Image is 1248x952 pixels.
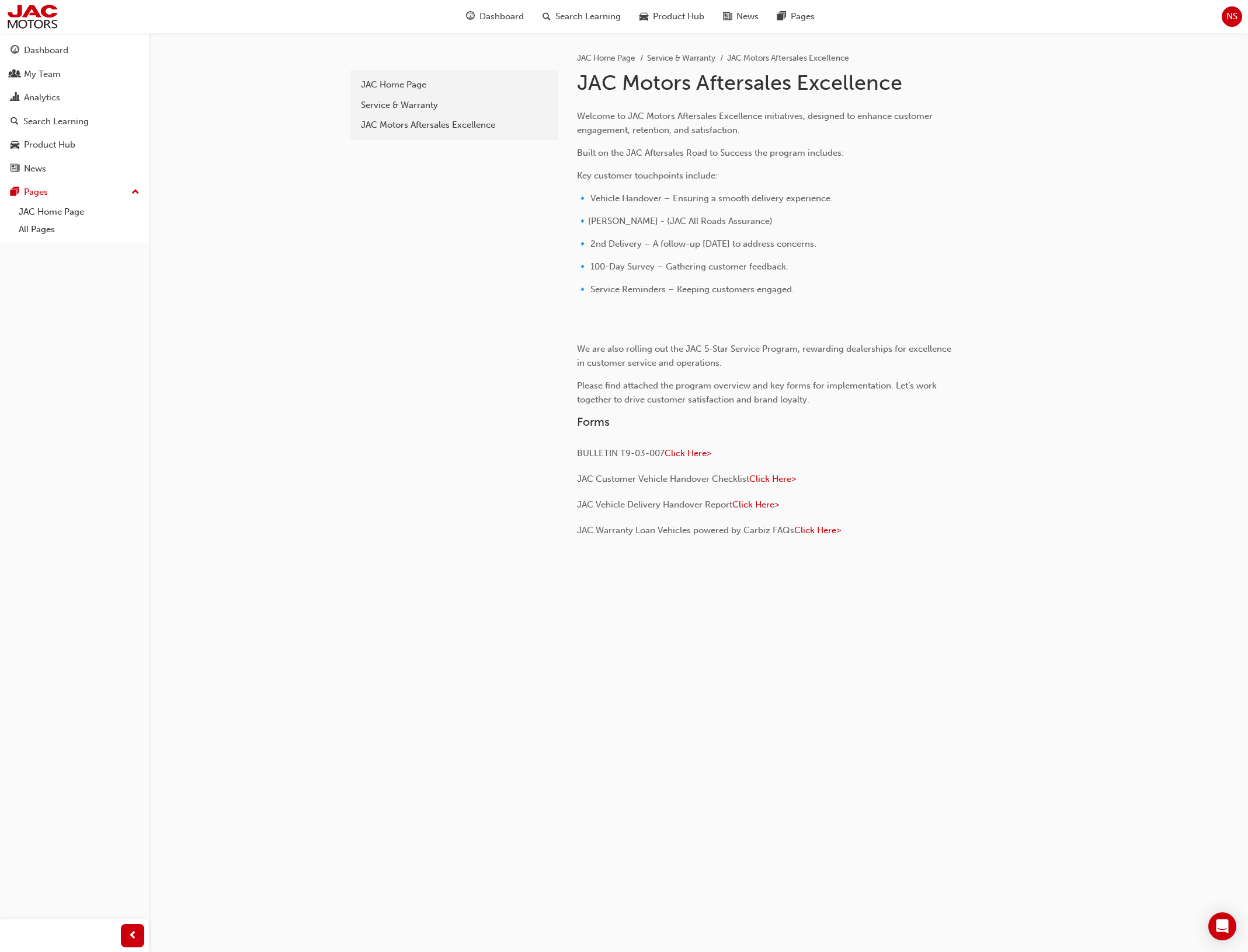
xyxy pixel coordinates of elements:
span: 🔹[PERSON_NAME] - (JAC All Roads Assurance) [577,216,773,226]
span: News [736,10,759,23]
span: Product Hub [653,10,704,23]
a: guage-iconDashboard [457,5,533,29]
span: up-icon [131,185,140,200]
a: car-iconProduct Hub [630,5,714,29]
span: We are also rolling out the JAC 5-Star Service Program, rewarding dealerships for excellence in c... [577,344,954,368]
span: NS [1226,10,1237,23]
span: JAC Vehicle Delivery Handover Report [577,499,732,510]
span: Please find attached the program overview and key forms for implementation. Let’s work together t... [577,380,939,405]
span: Search Learning [555,10,621,23]
a: news-iconNews [714,5,768,29]
span: 🔹 2nd Delivery – A follow-up [DATE] to address concerns. [577,239,816,249]
div: Analytics [24,91,60,104]
a: Service & Warranty [647,53,715,63]
a: Click Here> [749,474,796,484]
h1: JAC Motors Aftersales Excellence [577,70,960,96]
a: search-iconSearch Learning [533,5,630,29]
img: jac-portal [6,3,59,30]
a: Product Hub [5,134,144,156]
span: Pages [791,10,815,23]
div: Pages [24,185,48,199]
div: Service & Warranty [361,99,548,112]
span: prev-icon [128,929,137,943]
div: News [24,162,46,176]
span: car-icon [639,9,648,24]
button: Pages [5,181,144,203]
span: chart-icon [11,93,19,103]
span: BULLETIN T9-03-007 [577,448,665,459]
a: Analytics [5,87,144,108]
div: Search Learning [23,115,89,128]
span: Welcome to JAC Motors Aftersales Excellence initiatives, designed to enhance customer engagement,... [577,111,935,135]
span: JAC Warranty Loan Vehicles powered by Carbiz FAQs [577,525,794,535]
a: Search Learning [5,111,144,132]
span: guage-icon [11,45,19,56]
a: All Pages [14,220,144,239]
span: Built on the JAC Aftersales Road to Success the program includes: [577,148,844,158]
li: JAC Motors Aftersales Excellence [727,52,849,65]
button: NS [1222,6,1242,27]
span: pages-icon [777,9,786,24]
div: JAC Motors Aftersales Excellence [361,118,548,132]
a: Service & Warranty [355,95,554,116]
span: JAC Customer Vehicle Handover Checklist [577,474,749,484]
span: Dashboard [479,10,524,23]
span: car-icon [11,140,19,150]
a: JAC Motors Aftersales Excellence [355,115,554,135]
a: JAC Home Page [577,53,635,63]
span: search-icon [11,117,19,127]
div: My Team [24,68,61,81]
div: JAC Home Page [361,78,548,92]
a: Click Here> [665,448,711,459]
span: search-icon [543,9,551,24]
div: Product Hub [24,138,75,152]
a: pages-iconPages [768,5,824,29]
button: DashboardMy TeamAnalyticsSearch LearningProduct HubNews [5,37,144,181]
span: 🔹 Service Reminders – Keeping customers engaged. [577,284,794,295]
a: Click Here> [794,525,841,535]
a: Click Here> [732,499,779,510]
span: Forms [577,415,610,429]
span: guage-icon [466,9,475,24]
span: 🔹 Vehicle Handover – Ensuring a smooth delivery experience. [577,193,833,204]
span: pages-icon [11,187,19,198]
a: JAC Home Page [355,75,554,95]
span: Key customer touchpoints include: [577,170,718,181]
a: News [5,158,144,180]
span: 🔹 100-Day Survey – Gathering customer feedback. [577,261,788,272]
span: news-icon [723,9,732,24]
span: people-icon [11,69,19,80]
a: My Team [5,64,144,85]
a: JAC Home Page [14,203,144,221]
span: news-icon [11,164,19,174]
a: Dashboard [5,40,144,61]
div: Dashboard [24,44,68,57]
div: Open Intercom Messenger [1208,912,1236,940]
